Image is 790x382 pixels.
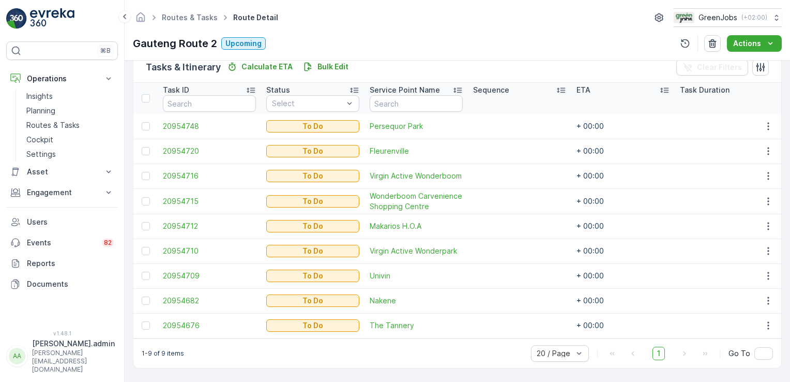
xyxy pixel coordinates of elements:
[302,121,323,131] p: To Do
[32,339,115,349] p: [PERSON_NAME].admin
[698,12,737,23] p: GreenJobs
[163,196,256,207] span: 20954715
[266,245,359,257] button: To Do
[163,246,256,256] a: 20954710
[142,122,150,130] div: Toggle Row Selected
[142,197,150,205] div: Toggle Row Selected
[6,253,118,274] a: Reports
[571,188,675,214] td: + 00:00
[6,330,118,336] span: v 1.48.1
[6,274,118,295] a: Documents
[6,182,118,203] button: Engagement
[133,36,217,51] p: Gauteng Route 2
[370,191,463,212] a: Wonderboom Carvenience Shopping Centre
[6,212,118,232] a: Users
[27,74,97,84] p: Operations
[674,12,694,23] img: Green_Jobs_Logo.png
[370,95,463,112] input: Search
[266,195,359,208] button: To Do
[27,187,97,198] p: Engagement
[142,297,150,305] div: Toggle Row Selected
[22,147,118,161] a: Settings
[22,104,118,118] a: Planning
[163,271,256,281] a: 20954709
[162,13,218,22] a: Routes & Tasks
[221,37,266,50] button: Upcoming
[302,196,323,207] p: To Do
[32,349,115,374] p: [PERSON_NAME][EMAIL_ADDRESS][DOMAIN_NAME]
[266,220,359,232] button: To Do
[142,147,150,155] div: Toggle Row Selected
[104,239,112,247] p: 82
[571,214,675,239] td: + 00:00
[22,118,118,133] a: Routes & Tasks
[733,38,761,49] p: Actions
[241,62,293,72] p: Calculate ETA
[576,85,590,95] p: ETA
[266,270,359,282] button: To Do
[142,349,184,358] p: 1-9 of 9 items
[163,320,256,331] a: 20954676
[22,133,118,147] a: Cockpit
[370,146,463,156] a: Fleurenville
[302,171,323,181] p: To Do
[370,296,463,306] a: Nakene
[6,68,118,89] button: Operations
[163,121,256,131] a: 20954748
[473,85,509,95] p: Sequence
[370,221,463,231] a: Makarios H.O.A
[135,16,146,24] a: Homepage
[652,347,665,360] span: 1
[266,85,290,95] p: Status
[142,172,150,180] div: Toggle Row Selected
[674,8,782,27] button: GreenJobs(+02:00)
[163,146,256,156] a: 20954720
[727,35,782,52] button: Actions
[571,239,675,263] td: + 00:00
[272,98,343,109] p: Select
[163,95,256,112] input: Search
[163,85,189,95] p: Task ID
[302,271,323,281] p: To Do
[163,296,256,306] span: 20954682
[571,164,675,188] td: + 00:00
[680,85,730,95] p: Task Duration
[30,8,74,29] img: logo_light-DOdMpM7g.png
[302,221,323,231] p: To Do
[9,348,25,364] div: AA
[571,139,675,164] td: + 00:00
[22,89,118,104] a: Insights
[370,121,463,131] a: Persequor Park
[302,296,323,306] p: To Do
[26,106,55,116] p: Planning
[370,320,463,331] span: The Tannery
[302,146,323,156] p: To Do
[142,247,150,255] div: Toggle Row Selected
[571,263,675,288] td: + 00:00
[266,319,359,332] button: To Do
[370,271,463,281] a: Univin
[266,145,359,157] button: To Do
[266,170,359,182] button: To Do
[6,339,118,374] button: AA[PERSON_NAME].admin[PERSON_NAME][EMAIL_ADDRESS][DOMAIN_NAME]
[741,13,767,22] p: ( +02:00 )
[27,167,97,177] p: Asset
[163,221,256,231] a: 20954712
[728,348,750,359] span: Go To
[223,61,297,73] button: Calculate ETA
[370,246,463,256] a: Virgin Active Wonderpark
[6,232,118,253] a: Events82
[163,171,256,181] a: 20954716
[6,161,118,182] button: Asset
[100,47,111,55] p: ⌘B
